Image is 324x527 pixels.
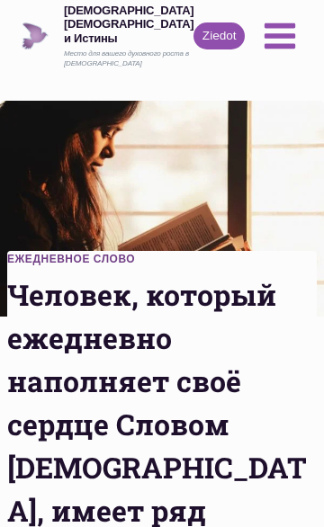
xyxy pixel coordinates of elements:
a: [DEMOGRAPHIC_DATA] [DEMOGRAPHIC_DATA] и ИстиныМесто для вашего духовного роста в [DEMOGRAPHIC_DATA] [22,4,193,69]
a: Ежедневное слово [7,253,135,265]
div: [DEMOGRAPHIC_DATA] [DEMOGRAPHIC_DATA] и Истины [64,4,193,46]
img: Draudze Gars un Patiesība [22,22,49,49]
div: Место для вашего духовного роста в [DEMOGRAPHIC_DATA] [64,49,193,68]
button: Открыть меню [254,13,305,58]
a: Ziedot [193,22,245,49]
